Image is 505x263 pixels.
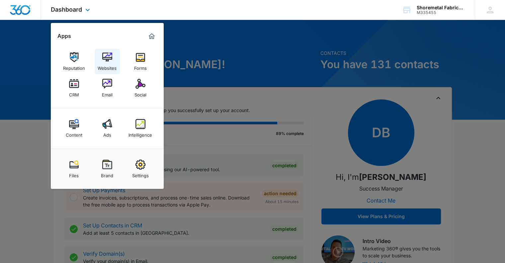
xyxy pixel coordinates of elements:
a: Forms [128,49,153,74]
a: Websites [95,49,120,74]
a: Brand [95,156,120,182]
div: account id [417,10,465,15]
a: Content [61,116,87,141]
a: Intelligence [128,116,153,141]
h2: Apps [57,33,71,39]
a: Files [61,156,87,182]
a: Ads [95,116,120,141]
div: account name [417,5,465,10]
div: Email [102,89,113,97]
div: Social [134,89,146,97]
a: CRM [61,75,87,101]
a: Marketing 360® Dashboard [146,31,157,42]
div: Reputation [63,62,85,71]
a: Reputation [61,49,87,74]
div: CRM [69,89,79,97]
a: Email [95,75,120,101]
div: Settings [132,170,149,178]
div: Content [66,129,82,138]
div: Forms [134,62,147,71]
div: Brand [101,170,113,178]
span: Dashboard [51,6,82,13]
a: Settings [128,156,153,182]
div: Intelligence [128,129,152,138]
div: Websites [98,62,117,71]
div: Files [69,170,79,178]
a: Social [128,75,153,101]
div: Ads [103,129,111,138]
